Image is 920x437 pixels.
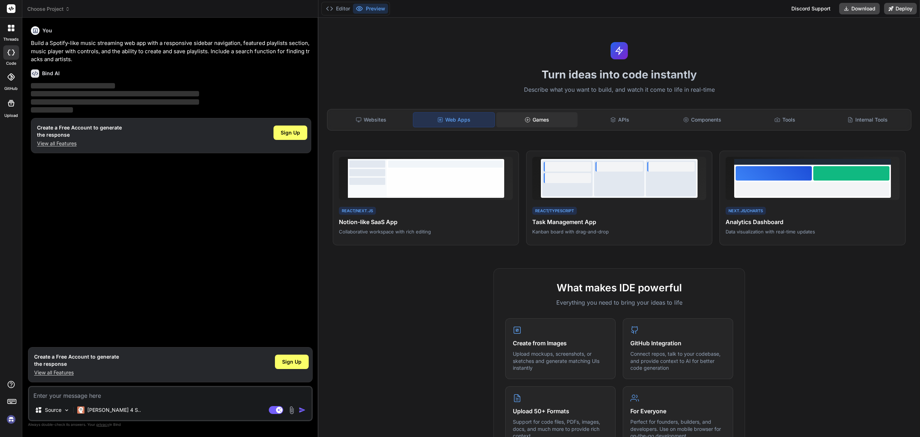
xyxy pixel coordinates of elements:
[77,406,84,414] img: Claude 4 Sonnet
[505,298,733,307] p: Everything you need to bring your ideas to life
[45,406,61,414] p: Source
[513,407,608,415] h4: Upload 50+ Formats
[287,406,296,414] img: attachment
[787,3,835,14] div: Discord Support
[513,350,608,372] p: Upload mockups, screenshots, or sketches and generate matching UIs instantly
[64,407,70,413] img: Pick Models
[339,218,513,226] h4: Notion-like SaaS App
[353,4,388,14] button: Preview
[27,5,70,13] span: Choose Project
[726,218,900,226] h4: Analytics Dashboard
[662,112,743,127] div: Components
[37,124,122,138] h1: Create a Free Account to generate the response
[532,228,706,235] p: Kanban board with drag-and-drop
[37,140,122,147] p: View all Features
[323,4,353,14] button: Editor
[31,91,199,96] span: ‌
[579,112,660,127] div: APIs
[4,113,18,119] label: Upload
[31,107,73,113] span: ‌
[744,112,825,127] div: Tools
[630,350,726,372] p: Connect repos, talk to your codebase, and provide context to AI for better code generation
[630,339,726,347] h4: GitHub Integration
[6,60,16,67] label: code
[323,85,916,95] p: Describe what you want to build, and watch it come to life in real-time
[96,422,109,427] span: privacy
[3,36,19,42] label: threads
[282,358,302,365] span: Sign Up
[31,83,115,88] span: ‌
[532,207,577,215] div: React/TypeScript
[630,407,726,415] h4: For Everyone
[31,39,311,64] p: Build a Spotify-like music streaming web app with a responsive sidebar navigation, featured playl...
[839,3,880,14] button: Download
[413,112,495,127] div: Web Apps
[884,3,917,14] button: Deploy
[726,228,900,235] p: Data visualization with real-time updates
[330,112,411,127] div: Websites
[323,68,916,81] h1: Turn ideas into code instantly
[299,406,306,414] img: icon
[34,353,119,368] h1: Create a Free Account to generate the response
[34,369,119,376] p: View all Features
[31,99,199,105] span: ‌
[28,421,313,428] p: Always double-check its answers. Your in Bind
[505,280,733,295] h2: What makes IDE powerful
[726,207,766,215] div: Next.js/Charts
[513,339,608,347] h4: Create from Images
[42,70,60,77] h6: Bind AI
[4,86,18,92] label: GitHub
[827,112,908,127] div: Internal Tools
[532,218,706,226] h4: Task Management App
[5,413,17,425] img: signin
[496,112,578,127] div: Games
[281,129,300,136] span: Sign Up
[87,406,141,414] p: [PERSON_NAME] 4 S..
[339,228,513,235] p: Collaborative workspace with rich editing
[42,27,52,34] h6: You
[339,207,376,215] div: React/Next.js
